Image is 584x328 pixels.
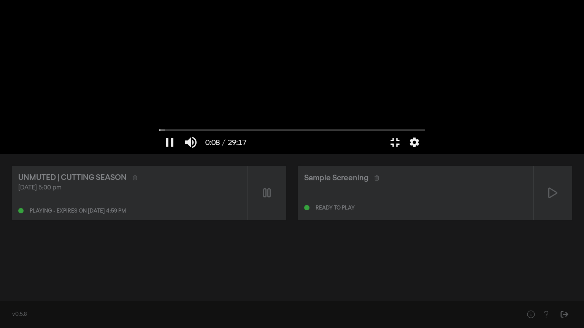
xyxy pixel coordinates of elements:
[202,131,250,154] button: 0:08 / 29:17
[557,307,572,322] button: Sign Out
[159,131,180,154] button: Pause
[18,183,241,192] div: [DATE] 5:00 pm
[30,208,126,214] div: Playing - expires on [DATE] 4:59 pm
[304,172,368,184] div: Sample Screening
[406,131,423,154] button: More settings
[180,131,202,154] button: Mute
[18,172,127,183] div: UNMUTED | CUTTING SEASON
[523,307,538,322] button: Help
[316,205,355,211] div: Ready to play
[12,311,508,319] div: v0.5.8
[384,131,406,154] button: Exit full screen
[538,307,554,322] button: Help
